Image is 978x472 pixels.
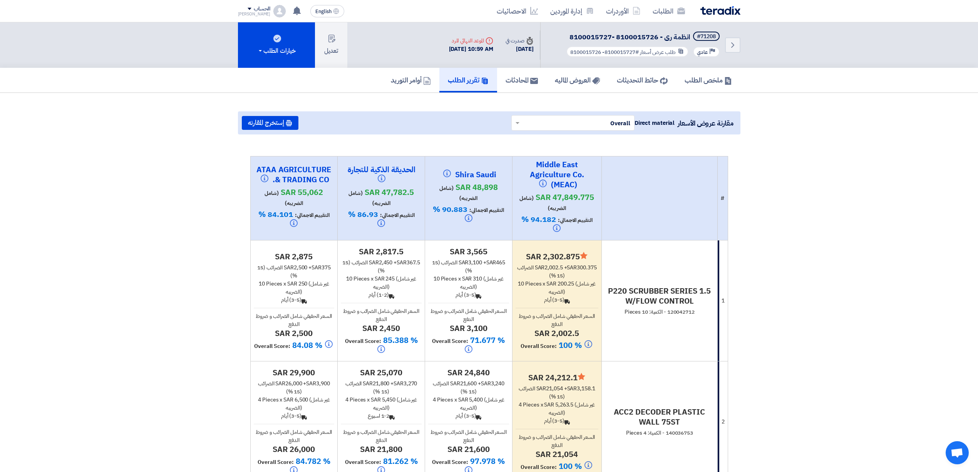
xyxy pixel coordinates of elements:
[258,208,293,220] span: 84.101 %
[345,458,381,466] span: Overall Score:
[536,191,594,203] span: sar 47,849.775
[383,455,418,467] span: 81.262 %
[448,76,489,84] h5: تقرير الطلب
[519,194,566,212] span: (شامل الضريبه)
[437,396,457,404] span: Pieces x
[343,428,419,444] span: السعر الحقيقي شامل الضرائب و ضروط الدفع
[306,380,316,388] span: sar
[646,2,691,20] a: الطلبات
[605,407,714,427] h4: ACC2 DECODER PLASTIC WALL 75ST
[258,396,261,404] span: 4
[449,45,494,54] div: [DATE] 10:59 AM
[559,460,582,472] span: 100 %
[470,455,505,467] span: 97.978 %
[434,275,440,283] span: 10
[516,449,598,459] h4: sar 21,054
[428,323,509,333] h4: sar 3,100
[605,286,714,306] h4: P220 SCRUBBER SERIES 1.5 W/FLOW CONTROL
[380,211,415,219] span: التقييم الاجمالي:
[341,444,422,454] h4: sar 21,800
[516,328,598,338] h4: sar 2,002.5
[549,401,595,417] span: (غير شامل الضريبه)
[544,401,573,409] span: sar 5,263.5
[254,252,335,262] h4: sar 2,875
[519,401,522,409] span: 4
[497,68,546,92] a: المحادثات
[433,396,436,404] span: 4
[570,48,639,56] span: #8100015727- 8100015726
[257,46,296,55] div: خيارات الطلب
[450,380,460,388] span: sar
[546,68,608,92] a: العروض الماليه
[518,280,524,288] span: 10
[640,48,676,56] span: طلب عرض أسعار
[625,308,695,316] span: 120042712 - الكمية: 10 Pieces
[946,441,969,464] a: Open chat
[341,259,422,275] div: 2,450 + 367.5 الضرائب (15 %)
[678,118,733,128] span: مقارنة عروض الأسعار
[441,275,461,283] span: Pieces x
[254,444,335,454] h4: sar 26,000
[460,396,504,412] span: (غير شامل الضريبه)
[430,170,507,180] h4: Shira Saudi
[462,275,482,283] span: sar 310
[559,339,582,351] span: 100 %
[558,216,593,224] span: التقييم الاجمالي:
[486,259,496,267] span: sar
[341,247,422,257] h4: sar 2,817.5
[491,2,544,20] a: الاحصائيات
[345,337,381,345] span: Overall Score:
[428,291,509,299] div: (3-5) أيام
[286,396,330,412] span: (غير شامل الضريبه)
[375,275,395,283] span: sar 245
[635,119,675,127] span: Direct material
[506,45,533,54] div: [DATE]
[311,264,322,272] span: sar
[382,68,439,92] a: أوامر التوريد
[254,368,335,378] h4: sar 29,900
[254,412,335,420] div: (3-5) أيام
[428,380,509,396] div: 21,600 + 3,240 الضرائب (15 %)
[546,280,574,288] span: sar 200.25
[555,76,600,84] h5: العروض الماليه
[428,259,509,275] div: 3,100 + 465 الضرائب (15 %)
[428,412,509,420] div: (3-5) أيام
[258,458,294,466] span: Overall Score:
[365,186,414,198] span: sar 47,782.5
[254,342,290,350] span: Overall Score:
[343,165,420,185] h4: الحديقة الذكية للتجارة
[697,34,716,39] div: #71208
[717,156,728,240] th: #
[295,211,330,219] span: التقييم الاجمالي:
[275,380,285,388] span: sar
[459,259,469,267] span: sar
[676,68,740,92] a: ملخص الطلب
[262,396,282,404] span: Pieces x
[254,296,335,304] div: (3-5) أيام
[565,32,721,42] h5: انظمة رى - 8100015726 -8100015727
[516,252,598,262] h4: sar 2,302.875
[536,385,546,393] span: sar
[238,22,315,68] button: خيارات الطلب
[433,203,467,215] span: 90.883 %
[315,22,347,68] button: تعديل
[255,165,332,185] h4: ATAA AGRICULTURE & TRADING CO.
[238,12,271,16] div: [PERSON_NAME]
[292,339,322,351] span: 84.08 %
[348,189,390,207] span: (شامل الضريبه)
[341,323,422,333] h4: sar 2,450
[470,334,505,346] span: 71.677 %
[254,328,335,338] h4: sar 2,500
[481,380,491,388] span: sar
[519,433,595,449] span: السعر الحقيقي شامل الضرائب و ضروط الدفع
[626,429,693,437] span: 140036753 - الكمية: 4 Pieces
[569,32,690,42] span: انظمة رى - 8100015726 -8100015727
[685,76,732,84] h5: ملخص الطلب
[394,380,404,388] span: sar
[254,6,270,12] div: الحساب
[506,37,533,45] div: صدرت في
[346,275,352,283] span: 10
[519,312,595,328] span: السعر الحقيقي شامل الضرائب و ضروط الدفع
[310,5,344,17] button: English
[521,463,557,471] span: Overall Score:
